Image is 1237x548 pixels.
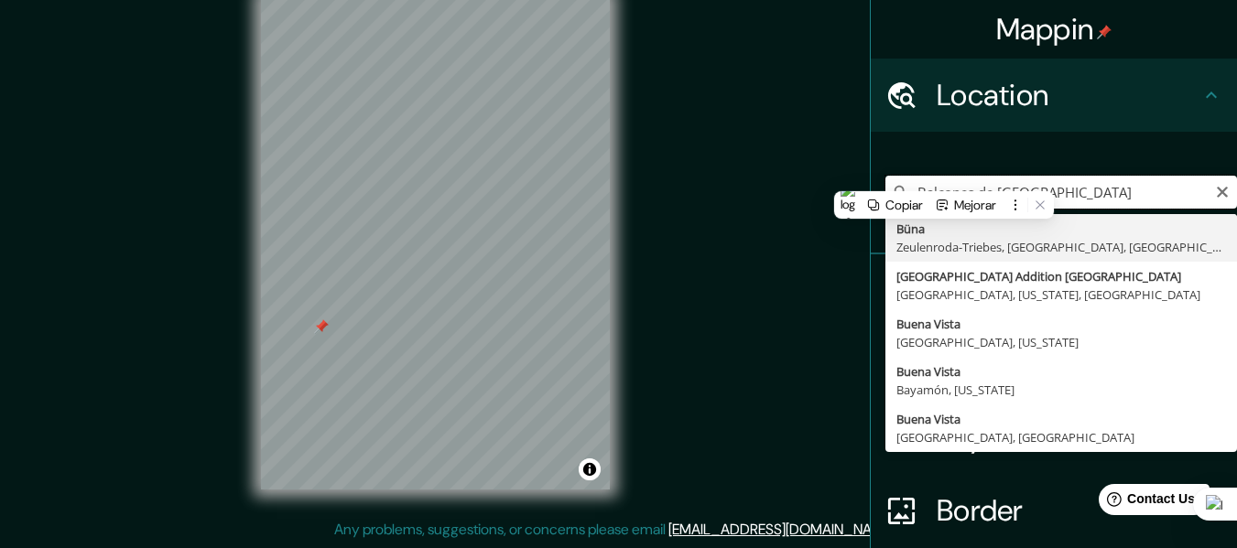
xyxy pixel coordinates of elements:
[896,267,1226,285] div: [GEOGRAPHIC_DATA] Addition [GEOGRAPHIC_DATA]
[896,362,1226,381] div: Buena Vista
[896,238,1226,256] div: Zeulenroda-Triebes, [GEOGRAPHIC_DATA], [GEOGRAPHIC_DATA]
[896,285,1226,304] div: [GEOGRAPHIC_DATA], [US_STATE], [GEOGRAPHIC_DATA]
[871,328,1237,401] div: Style
[871,59,1237,132] div: Location
[871,474,1237,547] div: Border
[896,315,1226,333] div: Buena Vista
[937,492,1200,529] h4: Border
[937,419,1200,456] h4: Layout
[896,381,1226,399] div: Bayamón, [US_STATE]
[885,176,1237,209] input: Pick your city or area
[579,458,601,480] button: Toggle attribution
[896,333,1226,351] div: [GEOGRAPHIC_DATA], [US_STATE]
[896,220,1226,238] div: Büna
[996,11,1112,48] h4: Mappin
[937,77,1200,113] h4: Location
[896,428,1226,446] div: [GEOGRAPHIC_DATA], [GEOGRAPHIC_DATA]
[668,520,895,539] a: [EMAIL_ADDRESS][DOMAIN_NAME]
[1074,477,1217,528] iframe: Help widget launcher
[896,410,1226,428] div: Buena Vista
[871,254,1237,328] div: Pins
[1097,25,1112,39] img: pin-icon.png
[871,401,1237,474] div: Layout
[1215,182,1230,199] button: Clear
[334,519,897,541] p: Any problems, suggestions, or concerns please email .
